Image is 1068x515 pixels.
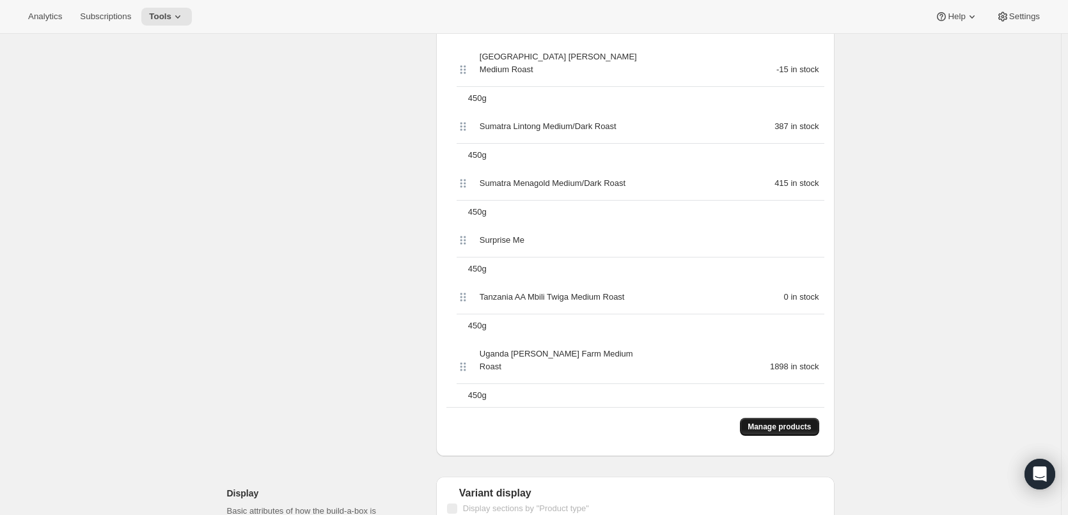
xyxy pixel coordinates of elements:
div: 387 in stock [654,120,824,133]
span: Settings [1009,12,1040,22]
div: Open Intercom Messenger [1025,459,1055,489]
div: Variant display [446,487,824,500]
span: Subscriptions [80,12,131,22]
span: [GEOGRAPHIC_DATA] [PERSON_NAME] Medium Roast [480,50,644,76]
button: Manage products [740,418,819,436]
div: 450g [463,201,824,224]
div: 415 in stock [654,177,824,190]
div: 450g [463,87,824,110]
span: Help [948,12,965,22]
span: Sumatra Menagold Medium/Dark Roast [480,177,625,190]
div: 450g [463,314,824,337]
div: 450g [463,257,824,281]
div: 0 in stock [654,291,824,304]
button: Analytics [20,8,70,26]
button: Settings [989,8,1048,26]
span: Sumatra Lintong Medium/Dark Roast [480,120,616,133]
span: Manage products [748,422,811,432]
button: Subscriptions [72,8,139,26]
span: Tanzania AA Mbili Twiga Medium Roast [480,291,625,304]
div: 1898 in stock [654,360,824,373]
span: Display sections by "Product type" [463,503,589,513]
span: Tools [149,12,171,22]
div: 450g [463,144,824,167]
span: Analytics [28,12,62,22]
div: -15 in stock [654,63,824,76]
button: Tools [141,8,192,26]
div: 450g [463,384,824,407]
button: Help [927,8,986,26]
span: Surprise Me [480,234,524,247]
h2: Display [227,487,416,500]
span: Uganda [PERSON_NAME] Farm Medium Roast [480,348,644,373]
